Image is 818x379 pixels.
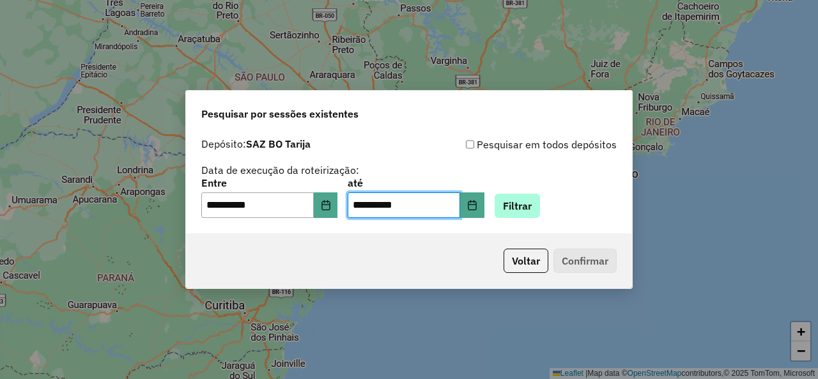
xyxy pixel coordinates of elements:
button: Choose Date [460,192,484,218]
span: Pesquisar por sessões existentes [201,106,359,121]
label: Data de execução da roteirização: [201,162,359,178]
label: Entre [201,175,337,190]
label: até [348,175,484,190]
label: Depósito: [201,136,311,151]
strong: SAZ BO Tarija [246,137,311,150]
div: Pesquisar em todos depósitos [409,137,617,152]
button: Choose Date [314,192,338,218]
button: Voltar [504,249,548,273]
button: Filtrar [495,194,540,218]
